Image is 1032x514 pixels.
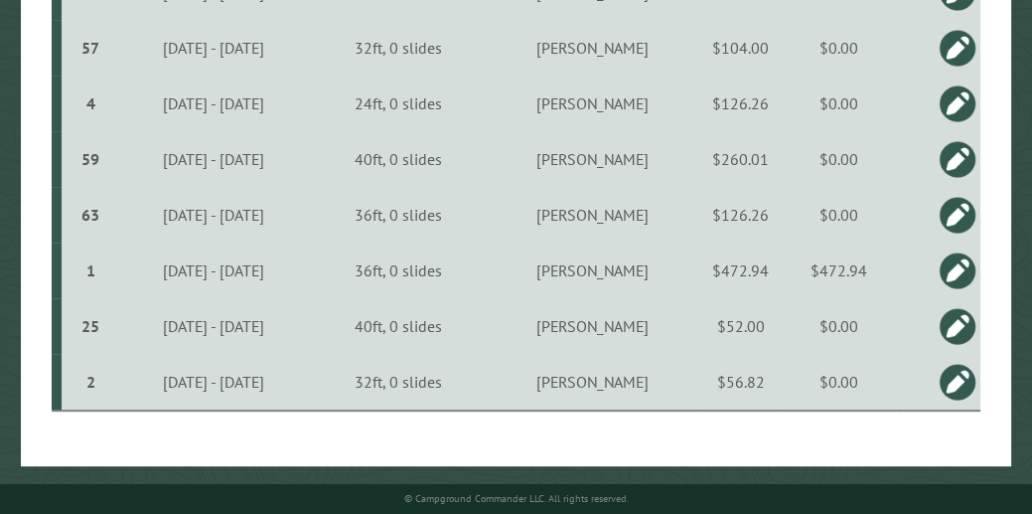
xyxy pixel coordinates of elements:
td: 40ft, 0 slides [312,131,484,187]
div: 4 [70,93,111,113]
div: 2 [70,372,111,392]
div: [DATE] - [DATE] [118,316,309,336]
td: $56.82 [701,354,781,411]
td: [PERSON_NAME] [484,76,701,131]
td: $472.94 [701,243,781,298]
div: 1 [70,260,111,280]
div: [DATE] - [DATE] [118,260,309,280]
td: [PERSON_NAME] [484,187,701,243]
td: $126.26 [701,187,781,243]
div: [DATE] - [DATE] [118,205,309,225]
td: $0.00 [781,131,896,187]
td: 36ft, 0 slides [312,187,484,243]
td: 24ft, 0 slides [312,76,484,131]
div: 59 [70,149,111,169]
td: 32ft, 0 slides [312,354,484,411]
small: © Campground Commander LLC. All rights reserved. [404,492,629,505]
td: [PERSON_NAME] [484,354,701,411]
div: [DATE] - [DATE] [118,372,309,392]
td: $0.00 [781,187,896,243]
div: [DATE] - [DATE] [118,149,309,169]
td: $260.01 [701,131,781,187]
td: $0.00 [781,76,896,131]
div: 57 [70,38,111,58]
td: [PERSON_NAME] [484,298,701,354]
td: $0.00 [781,354,896,411]
td: $472.94 [781,243,896,298]
td: [PERSON_NAME] [484,131,701,187]
div: 25 [70,316,111,336]
td: $0.00 [781,20,896,76]
td: 32ft, 0 slides [312,20,484,76]
td: [PERSON_NAME] [484,243,701,298]
td: $126.26 [701,76,781,131]
div: [DATE] - [DATE] [118,93,309,113]
td: 36ft, 0 slides [312,243,484,298]
div: 63 [70,205,111,225]
div: [DATE] - [DATE] [118,38,309,58]
td: [PERSON_NAME] [484,20,701,76]
td: $52.00 [701,298,781,354]
td: 40ft, 0 slides [312,298,484,354]
td: $104.00 [701,20,781,76]
td: $0.00 [781,298,896,354]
